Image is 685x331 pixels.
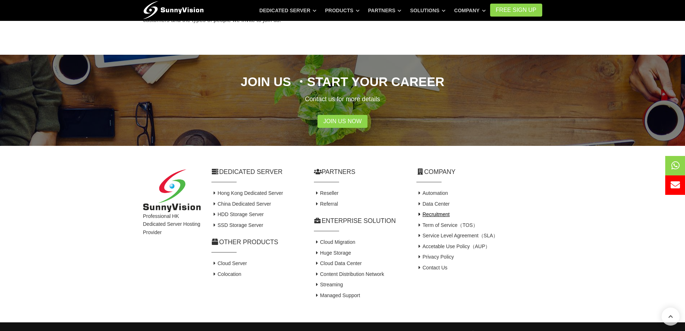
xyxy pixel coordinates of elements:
a: Company [454,4,486,17]
a: Recruitment [416,211,450,217]
a: Accetable Use Policy（AUP） [416,243,490,249]
a: Term of Service（TOS） [416,222,478,228]
a: Content Distribution Network [314,271,384,277]
a: Dedicated Server [259,4,316,17]
a: Cloud Data Center [314,260,362,266]
div: Professional HK Dedicated Server Hosting Provider [138,169,206,301]
a: Hong Kong Dedicated Server [211,190,283,196]
a: FREE Sign Up [490,4,542,17]
a: Service Level Agreement（SLA） [416,233,498,238]
a: Data Center [416,201,450,207]
a: SSD Storage Server [211,222,263,228]
a: Solutions [410,4,446,17]
h2: Company [416,167,542,176]
a: Reseller [314,190,339,196]
a: Referral [314,201,338,207]
a: Contact Us [416,265,448,270]
a: Products [325,4,360,17]
h2: Dedicated Server [211,167,303,176]
h2: Other Products [211,238,303,247]
a: Huge Storage [314,250,351,256]
a: Partners [368,4,402,17]
a: Streaming [314,282,343,287]
a: Cloud Migration [314,239,356,245]
a: HDD Storage Server [211,211,264,217]
h2: Partners [314,167,406,176]
a: Join Us Now [318,115,367,128]
img: SunnyVision Limited [143,169,201,212]
a: Automation [416,190,448,196]
a: Managed Support [314,292,360,298]
a: Cloud Server [211,260,247,266]
h2: Enterprise Solution [314,216,406,225]
p: Contact us for more details [143,94,542,104]
a: China Dedicated Server [211,201,271,207]
h2: Join Us ・Start Your Career [143,73,542,90]
a: Colocation [211,271,242,277]
a: Privacy Policy [416,254,454,260]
